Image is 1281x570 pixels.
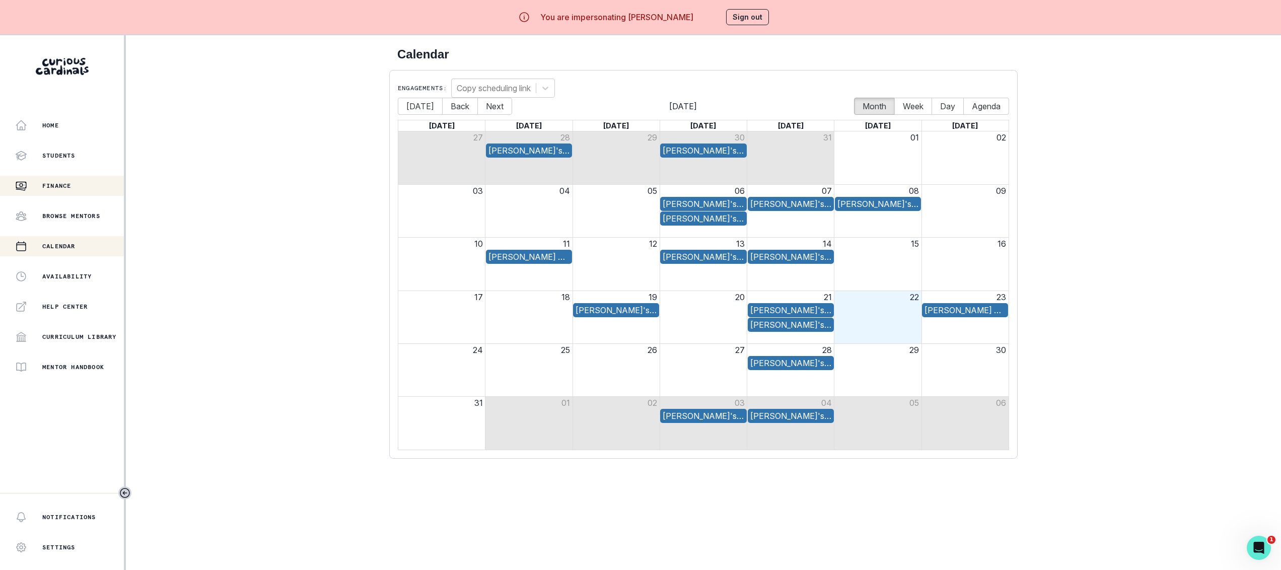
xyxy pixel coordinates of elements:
[932,98,964,115] button: Day
[735,344,745,356] button: 27
[997,291,1006,303] button: 23
[603,121,629,130] span: [DATE]
[474,291,483,303] button: 17
[823,131,832,144] button: 31
[1247,536,1271,560] iframe: Intercom live chat
[398,120,1009,450] div: Month View
[1267,536,1275,544] span: 1
[865,121,891,130] span: [DATE]
[561,291,570,303] button: 18
[648,397,657,409] button: 02
[996,185,1006,197] button: 09
[910,291,919,303] button: 22
[854,98,895,115] button: Month
[429,121,455,130] span: [DATE]
[118,486,131,500] button: Toggle sidebar
[649,238,657,250] button: 12
[996,344,1006,356] button: 30
[750,357,831,369] div: Padmini Ramadass's Film / Theater 1-to-1-course
[821,397,832,409] button: 04
[823,238,832,250] button: 14
[563,238,570,250] button: 11
[736,238,745,250] button: 13
[663,410,744,422] div: Arden's Creative Writing Portfolio Project
[516,121,542,130] span: [DATE]
[42,182,71,190] p: Finance
[824,291,832,303] button: 21
[750,410,831,422] div: Padmini Ramadass's Film / Theater 1-to-1-course
[997,131,1006,144] button: 02
[750,198,831,210] div: Padmini Ramadass's Filmmaking & Fashion Exploratory Mentorship
[998,238,1006,250] button: 16
[909,185,919,197] button: 08
[42,212,100,220] p: Browse Mentors
[42,121,59,129] p: Home
[663,251,744,263] div: Arden's Creative Writing Portfolio Project
[663,212,744,225] div: Daphne's Filmmaking Passion Project
[648,344,657,356] button: 26
[735,131,745,144] button: 30
[42,303,88,311] p: Help Center
[822,344,832,356] button: 28
[996,397,1006,409] button: 06
[473,344,483,356] button: 24
[894,98,932,115] button: Week
[42,272,92,280] p: Availability
[560,131,570,144] button: 28
[663,145,744,157] div: Arden's Creative Writing Portfolio Project
[473,185,483,197] button: 03
[473,131,483,144] button: 27
[397,47,1010,62] h2: Calendar
[561,397,570,409] button: 01
[36,58,89,75] img: Curious Cardinals Logo
[735,291,745,303] button: 20
[778,121,804,130] span: [DATE]
[663,198,744,210] div: Arden's Creative Writing Portfolio Project
[42,333,117,341] p: Curriculum Library
[910,131,919,144] button: 01
[559,185,570,197] button: 04
[909,397,919,409] button: 05
[42,513,96,521] p: Notifications
[398,98,443,115] button: [DATE]
[488,145,570,157] div: Daphne's Filmmaking Passion Project
[561,344,570,356] button: 25
[576,304,657,316] div: Daphne's Filmmaking Passion Project
[952,121,978,130] span: [DATE]
[648,131,657,144] button: 29
[648,185,657,197] button: 05
[540,11,693,23] p: You are impersonating [PERSON_NAME]
[822,185,832,197] button: 07
[735,397,745,409] button: 03
[726,9,769,25] button: Sign out
[474,397,483,409] button: 31
[477,98,512,115] button: Next
[690,121,716,130] span: [DATE]
[924,304,1006,316] div: Stella Lynch's Performance Arts Passion Project
[474,238,483,250] button: 10
[750,319,831,331] div: Arden's Creative Writing Portfolio Project
[911,238,919,250] button: 15
[488,251,570,263] div: Stella Lynch's Performance Arts Passion Project
[735,185,745,197] button: 06
[750,251,831,263] div: Padmini Ramadass's Film / Theater 1-to-1-course
[512,100,854,112] span: [DATE]
[42,152,76,160] p: Students
[398,84,447,92] p: Engagements:
[42,363,104,371] p: Mentor Handbook
[837,198,918,210] div: Daphne's Filmmaking Passion Project
[963,98,1009,115] button: Agenda
[42,543,76,551] p: Settings
[442,98,478,115] button: Back
[42,242,76,250] p: Calendar
[649,291,657,303] button: 19
[750,304,831,316] div: Padmini Ramadass's Film / Theater 1-to-1-course
[909,344,919,356] button: 29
